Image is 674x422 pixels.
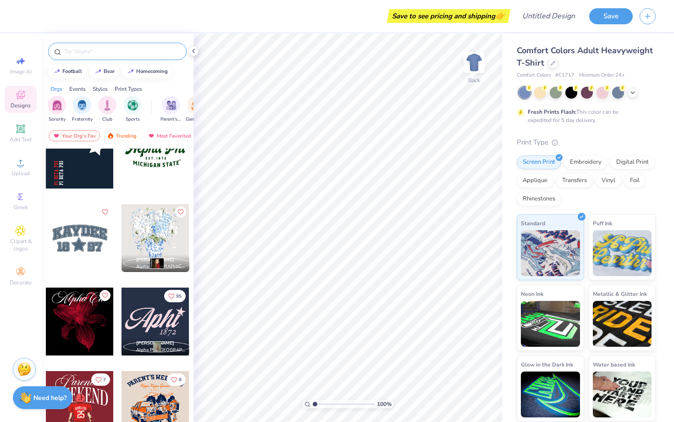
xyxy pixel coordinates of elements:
span: Alpha [GEOGRAPHIC_DATA], [GEOGRAPHIC_DATA][US_STATE] [136,263,186,270]
button: football [48,65,86,78]
img: Standard [521,230,580,276]
span: Sorority [49,116,66,123]
div: Styles [93,85,108,93]
div: Vinyl [596,174,621,188]
div: filter for Game Day [186,96,207,123]
img: trending.gif [107,133,114,139]
div: Foil [624,174,646,188]
button: Like [99,290,110,301]
span: Add Text [10,136,32,143]
img: most_fav.gif [53,133,60,139]
div: filter for Sorority [48,96,66,123]
button: filter button [186,96,207,123]
div: Embroidery [564,155,608,169]
img: Fraternity Image [77,100,87,111]
div: filter for Sports [123,96,142,123]
span: Standard [521,218,545,228]
button: Like [91,373,110,386]
span: Comfort Colors [517,72,551,79]
img: Sports Image [127,100,138,111]
span: 7 [103,378,106,382]
span: 8 [179,378,182,382]
div: homecoming [136,69,168,74]
span: Parent's Weekend [160,116,182,123]
button: Like [164,290,186,302]
img: trend_line.gif [53,69,61,74]
button: filter button [160,96,182,123]
img: trend_line.gif [127,69,134,74]
div: Your Org's Fav [49,130,100,141]
img: Back [465,53,483,72]
span: 👉 [495,10,505,21]
span: Fraternity [72,116,93,123]
div: Transfers [556,174,593,188]
button: filter button [48,96,66,123]
div: football [62,69,82,74]
span: Greek [14,204,28,211]
img: Glow in the Dark Ink [521,372,580,417]
div: Rhinestones [517,192,561,206]
img: Sorority Image [52,100,62,111]
img: most_fav.gif [148,133,155,139]
div: filter for Parent's Weekend [160,96,182,123]
button: Save [589,8,633,24]
div: Print Type [517,137,656,148]
span: [PERSON_NAME] [136,340,174,346]
img: Neon Ink [521,301,580,347]
img: Parent's Weekend Image [166,100,177,111]
button: filter button [72,96,93,123]
span: Metallic & Glitter Ink [593,289,647,299]
span: 95 [176,294,182,299]
span: Designs [11,102,31,109]
strong: Need help? [33,394,66,402]
span: Sports [126,116,140,123]
img: Water based Ink [593,372,652,417]
button: filter button [98,96,116,123]
div: Digital Print [610,155,655,169]
img: Club Image [102,100,112,111]
button: Like [167,373,186,386]
img: Game Day Image [191,100,202,111]
strong: Fresh Prints Flash: [528,108,576,116]
div: bear [104,69,115,74]
div: Print Types [115,85,142,93]
span: Minimum Order: 24 + [579,72,625,79]
img: trend_line.gif [94,69,102,74]
div: Applique [517,174,553,188]
input: Untitled Design [515,7,582,25]
span: Water based Ink [593,360,635,369]
span: Comfort Colors Adult Heavyweight T-Shirt [517,45,653,68]
span: Game Day [186,116,207,123]
span: # C1717 [555,72,575,79]
span: 100 % [377,400,392,408]
input: Try "Alpha" [63,47,181,56]
img: Metallic & Glitter Ink [593,301,652,347]
span: Clipart & logos [5,238,37,252]
div: Back [468,76,480,84]
button: Like [175,206,186,217]
div: filter for Club [98,96,116,123]
span: Upload [11,170,30,177]
div: This color can be expedited for 5 day delivery. [528,108,641,124]
button: bear [89,65,119,78]
span: Decorate [10,279,32,286]
div: filter for Fraternity [72,96,93,123]
span: Image AI [10,68,32,75]
img: Puff Ink [593,230,652,276]
div: Screen Print [517,155,561,169]
div: Most Favorited [144,130,195,141]
span: Neon Ink [521,289,543,299]
div: Trending [103,130,141,141]
span: Alpha Phi, [GEOGRAPHIC_DATA][US_STATE], [PERSON_NAME] [136,347,186,354]
div: Save to see pricing and shipping [389,9,508,23]
div: Events [69,85,86,93]
button: homecoming [122,65,172,78]
span: Puff Ink [593,218,612,228]
span: Glow in the Dark Ink [521,360,573,369]
span: Club [102,116,112,123]
span: [PERSON_NAME] [136,256,174,263]
button: Like [99,206,110,217]
div: Orgs [50,85,62,93]
button: filter button [123,96,142,123]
